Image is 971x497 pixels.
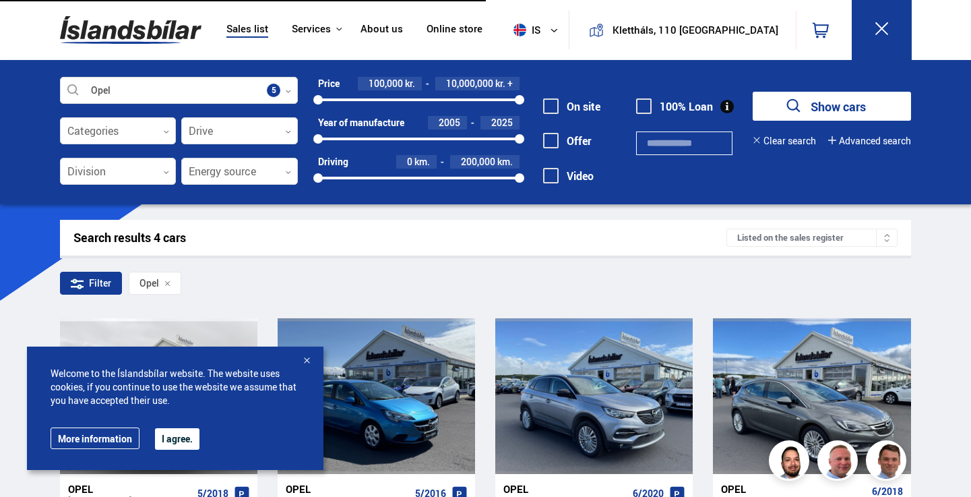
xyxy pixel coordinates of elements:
[162,432,193,445] font: I agree.
[721,482,746,496] font: Opel
[567,134,592,148] font: Offer
[580,11,784,49] a: Klettháls, 110 [GEOGRAPHIC_DATA]
[439,116,460,129] font: 2005
[609,24,782,36] button: Klettháls, 110 [GEOGRAPHIC_DATA]
[839,134,911,147] font: Advanced search
[292,22,331,35] font: Services
[286,482,311,496] font: Opel
[369,77,403,90] font: 100,000
[318,155,348,168] font: Driving
[427,22,482,35] font: Online store
[503,482,528,496] font: Opel
[660,99,713,114] font: 100% Loan
[567,99,600,114] font: On site
[60,8,201,52] img: G0Ugv5HjCgRt.svg
[811,98,866,115] font: Show cars
[446,77,493,90] font: 10,000,000
[532,23,540,36] font: is
[318,77,340,90] font: Price
[68,482,93,496] font: Opel
[567,169,594,183] font: Video
[771,442,811,483] img: nhp88E3Fdnt1Opn2.png
[828,136,911,146] button: Advanced search
[89,276,111,289] font: Filter
[491,116,513,129] font: 2025
[226,22,268,35] font: Sales list
[405,77,415,90] font: kr.
[513,24,526,36] img: svg+xml;base64,PHN2ZyB4bWxucz0iaHR0cDovL3d3dy53My5vcmcvMjAwMC9zdmciIHdpZHRoPSI1MTIiIGhlaWdodD0iNT...
[461,155,495,168] font: 200,000
[318,116,404,129] font: Year of manufacture
[58,432,132,445] font: More information
[427,23,482,37] a: Online store
[819,442,860,483] img: siFngHWaQ9KaOqBr.png
[737,231,844,243] font: Listed on the sales register
[139,276,159,289] font: Opel
[155,428,199,450] button: I agree.
[507,77,513,90] font: +
[763,134,816,147] font: Clear search
[753,136,816,146] button: Clear search
[51,428,139,449] a: More information
[495,77,505,90] font: kr.
[51,367,296,407] font: Welcome to the Íslandsbílar website. The website uses cookies, if you continue to use the website...
[73,229,186,245] font: Search results 4 cars
[753,92,911,121] button: Show cars
[508,10,569,50] button: is
[407,155,412,168] font: 0
[292,23,331,36] button: Services
[361,22,403,35] font: About us
[868,442,908,483] img: FbJEzSuNWCJXmdc-.webp
[361,23,403,37] a: About us
[613,23,778,36] font: Klettháls, 110 [GEOGRAPHIC_DATA]
[226,23,268,37] a: Sales list
[414,155,430,168] font: km.
[497,155,513,168] font: km.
